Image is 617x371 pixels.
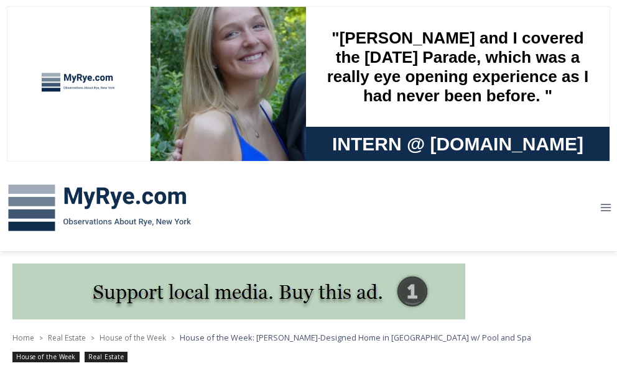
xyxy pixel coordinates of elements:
span: House of the Week: [PERSON_NAME]-Designed Home in [GEOGRAPHIC_DATA] w/ Pool and Spa [180,332,531,343]
a: Real Estate [48,332,86,343]
span: > [91,334,95,342]
button: Open menu [594,198,617,218]
a: Home [12,332,34,343]
span: Intern @ [DOMAIN_NAME] [325,124,577,152]
span: > [171,334,175,342]
a: Intern @ [DOMAIN_NAME] [299,121,603,155]
a: House of the Week [100,332,166,343]
nav: Breadcrumbs [12,331,605,344]
a: Real Estate [85,352,128,362]
span: > [39,334,43,342]
a: House of the Week [12,352,80,362]
span: Open Tues. - Sun. [PHONE_NUMBER] [34,128,92,152]
div: "[PERSON_NAME] and I covered the [DATE] Parade, which was a really eye opening experience as I ha... [314,1,588,121]
img: support local media, buy this ad [12,263,465,319]
div: "the precise, almost orchestrated movements of cutting and assembling sushi and [PERSON_NAME] mak... [128,78,183,149]
a: Open Tues. - Sun. [PHONE_NUMBER] [1,125,125,155]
